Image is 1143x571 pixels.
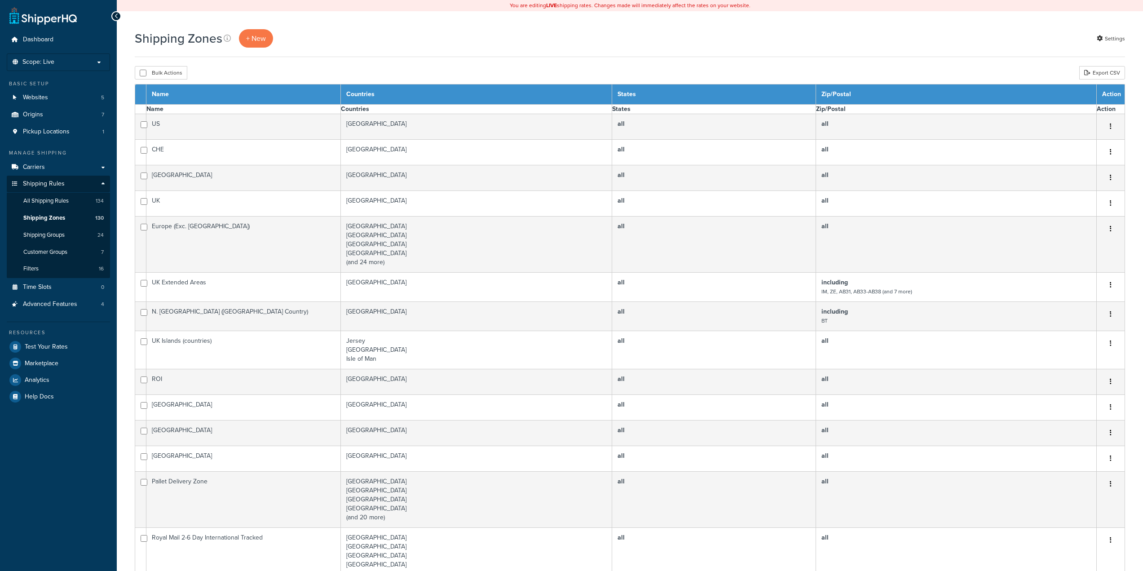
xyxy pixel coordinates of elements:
[95,214,104,222] span: 130
[7,296,110,313] li: Advanced Features
[146,273,341,302] td: UK Extended Areas
[618,336,625,345] b: all
[146,191,341,217] td: UK
[618,451,625,460] b: all
[7,261,110,277] li: Filters
[340,217,612,273] td: [GEOGRAPHIC_DATA] [GEOGRAPHIC_DATA] [GEOGRAPHIC_DATA] [GEOGRAPHIC_DATA] (and 24 more)
[821,170,829,180] b: all
[7,244,110,261] a: Customer Groups 7
[618,425,625,435] b: all
[340,472,612,528] td: [GEOGRAPHIC_DATA] [GEOGRAPHIC_DATA] [GEOGRAPHIC_DATA] [GEOGRAPHIC_DATA] (and 20 more)
[102,128,104,136] span: 1
[7,227,110,243] a: Shipping Groups 24
[146,165,341,191] td: [GEOGRAPHIC_DATA]
[25,343,68,351] span: Test Your Rates
[23,111,43,119] span: Origins
[146,331,341,369] td: UK Islands (countries)
[618,400,625,409] b: all
[816,84,1096,105] th: Zip/Postal
[7,89,110,106] a: Websites 5
[1079,66,1125,80] a: Export CSV
[821,533,829,542] b: all
[7,296,110,313] a: Advanced Features 4
[23,128,70,136] span: Pickup Locations
[821,477,829,486] b: all
[101,301,104,308] span: 4
[618,533,625,542] b: all
[23,265,39,273] span: Filters
[7,80,110,88] div: Basic Setup
[7,31,110,48] a: Dashboard
[25,376,49,384] span: Analytics
[340,331,612,369] td: Jersey [GEOGRAPHIC_DATA] Isle of Man
[146,446,341,472] td: [GEOGRAPHIC_DATA]
[340,369,612,395] td: [GEOGRAPHIC_DATA]
[146,114,341,140] td: US
[7,389,110,405] a: Help Docs
[340,84,612,105] th: Countries
[821,400,829,409] b: all
[1097,105,1125,114] th: Action
[821,221,829,231] b: all
[23,214,65,222] span: Shipping Zones
[102,111,104,119] span: 7
[7,159,110,176] a: Carriers
[7,106,110,123] a: Origins 7
[340,165,612,191] td: [GEOGRAPHIC_DATA]
[22,58,54,66] span: Scope: Live
[340,302,612,331] td: [GEOGRAPHIC_DATA]
[821,145,829,154] b: all
[23,248,67,256] span: Customer Groups
[340,421,612,446] td: [GEOGRAPHIC_DATA]
[1097,84,1125,105] th: Action
[816,105,1096,114] th: Zip/Postal
[7,329,110,336] div: Resources
[612,84,816,105] th: States
[146,105,341,114] th: Name
[821,374,829,384] b: all
[1097,32,1125,45] a: Settings
[25,393,54,401] span: Help Docs
[146,84,341,105] th: Name
[618,278,625,287] b: all
[7,244,110,261] li: Customer Groups
[146,217,341,273] td: Europe (Exc. [GEOGRAPHIC_DATA])
[618,170,625,180] b: all
[7,124,110,140] li: Pickup Locations
[7,339,110,355] a: Test Your Rates
[7,210,110,226] a: Shipping Zones 130
[146,302,341,331] td: N. [GEOGRAPHIC_DATA] ([GEOGRAPHIC_DATA] Country)
[9,7,77,25] a: ShipperHQ Home
[23,301,77,308] span: Advanced Features
[7,227,110,243] li: Shipping Groups
[7,106,110,123] li: Origins
[618,145,625,154] b: all
[7,355,110,372] a: Marketplace
[246,33,266,44] span: + New
[146,472,341,528] td: Pallet Delivery Zone
[96,197,104,205] span: 134
[618,221,625,231] b: all
[821,317,828,325] small: BT
[135,30,222,47] h1: Shipping Zones
[340,105,612,114] th: Countries
[618,196,625,205] b: all
[7,124,110,140] a: Pickup Locations 1
[146,421,341,446] td: [GEOGRAPHIC_DATA]
[618,307,625,316] b: all
[612,105,816,114] th: States
[7,261,110,277] a: Filters 16
[146,369,341,395] td: ROI
[618,374,625,384] b: all
[340,395,612,421] td: [GEOGRAPHIC_DATA]
[7,372,110,388] li: Analytics
[618,119,625,128] b: all
[7,176,110,278] li: Shipping Rules
[23,94,48,102] span: Websites
[101,248,104,256] span: 7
